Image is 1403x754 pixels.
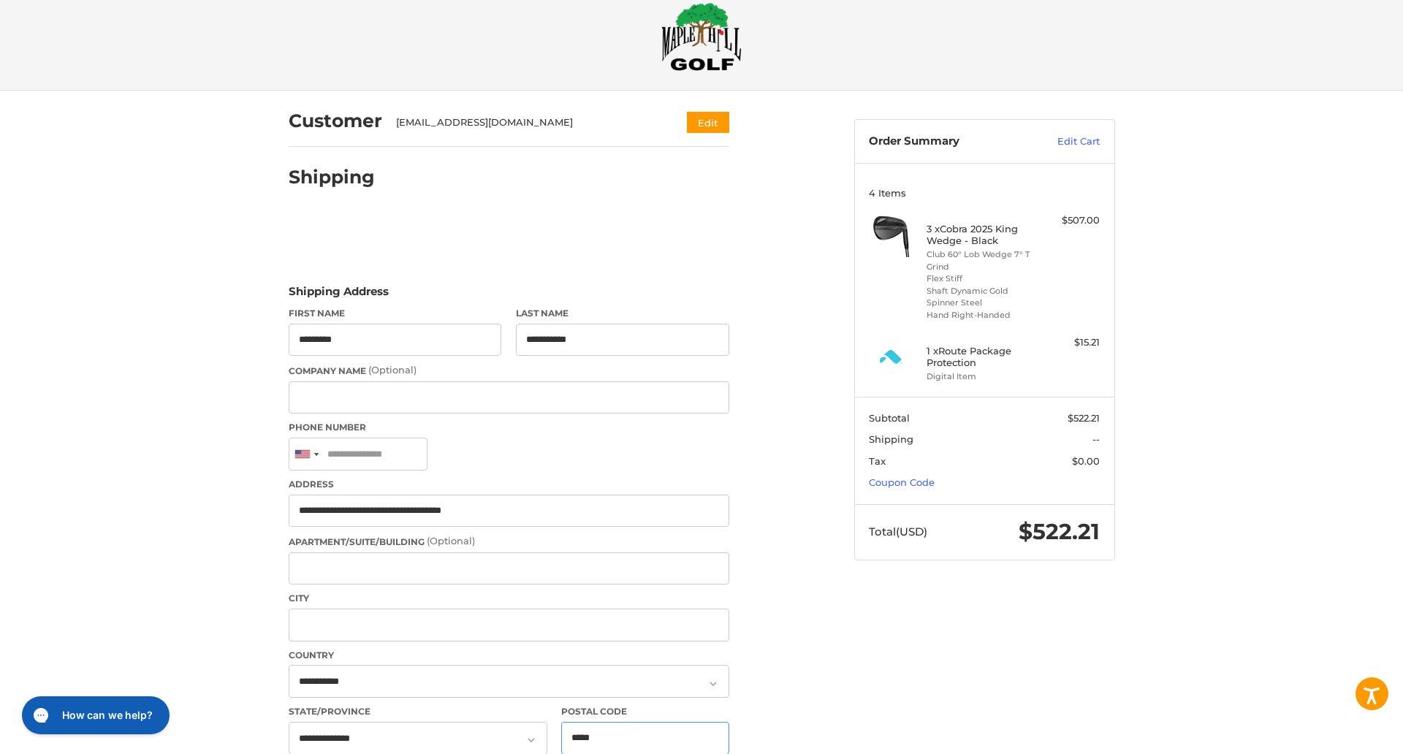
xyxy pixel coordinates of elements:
div: United States: +1 [289,438,323,470]
h2: Shipping [289,166,375,188]
label: City [289,592,729,605]
h2: How can we help? [47,17,138,31]
li: Shaft Dynamic Gold Spinner Steel [927,285,1038,309]
span: $522.21 [1068,412,1100,424]
img: Maple Hill Golf [661,2,742,71]
li: Digital Item [927,370,1038,383]
label: Phone Number [289,421,729,434]
button: Gorgias live chat [7,5,155,43]
h3: Order Summary [869,134,1026,149]
span: $0.00 [1072,455,1100,467]
small: (Optional) [368,364,417,376]
a: Coupon Code [869,476,935,488]
div: $507.00 [1042,213,1100,228]
a: Edit Cart [1026,134,1100,149]
h3: 4 Items [869,187,1100,199]
li: Hand Right-Handed [927,309,1038,321]
label: Last Name [516,307,729,320]
span: $522.21 [1019,518,1100,545]
label: Apartment/Suite/Building [289,534,729,549]
span: Shipping [869,433,913,445]
span: Subtotal [869,412,910,424]
button: Edit [687,112,729,133]
legend: Shipping Address [289,283,389,307]
div: $15.21 [1042,335,1100,350]
h4: 3 x Cobra 2025 King Wedge - Black [927,223,1038,247]
label: First Name [289,307,502,320]
label: State/Province [289,705,547,718]
li: Flex Stiff [927,273,1038,285]
label: Postal Code [561,705,729,718]
label: Country [289,649,729,662]
span: -- [1092,433,1100,445]
span: Total (USD) [869,525,927,538]
span: Tax [869,455,886,467]
small: (Optional) [427,535,475,547]
div: [EMAIL_ADDRESS][DOMAIN_NAME] [396,115,658,130]
h2: Customer [289,110,382,132]
label: Company Name [289,363,729,378]
li: Club 60° Lob Wedge 7° T Grind [927,248,1038,273]
label: Address [289,478,729,491]
h4: 1 x Route Package Protection [927,345,1038,369]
